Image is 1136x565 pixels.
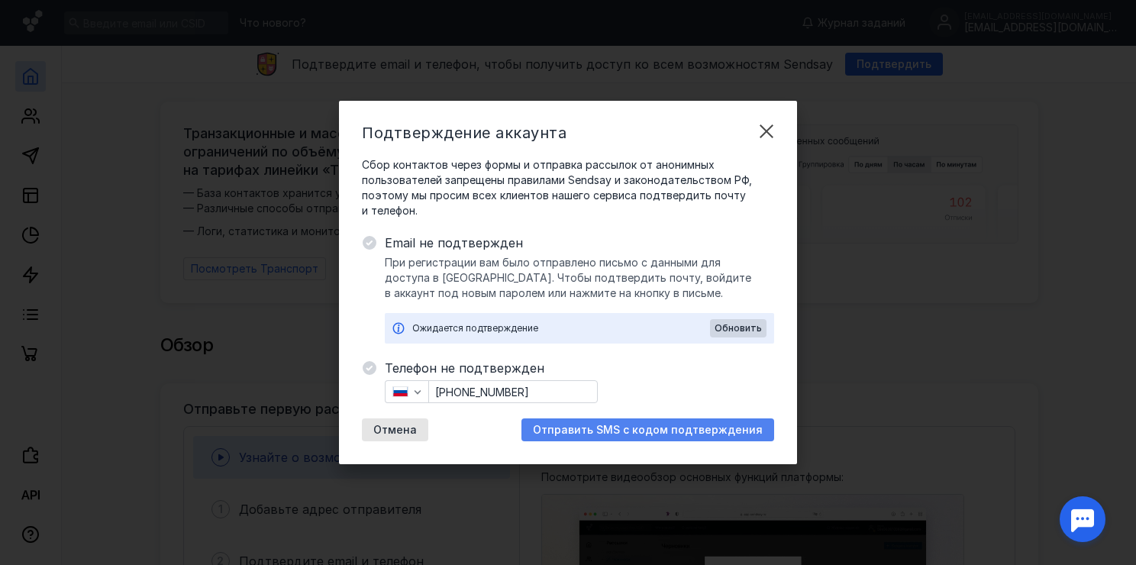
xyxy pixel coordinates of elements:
span: Email не подтвержден [385,234,774,252]
span: Отмена [373,424,417,437]
span: При регистрации вам было отправлено письмо с данными для доступа в [GEOGRAPHIC_DATA]. Чтобы подтв... [385,255,774,301]
span: Отправить SMS с кодом подтверждения [533,424,763,437]
span: Телефон не подтвержден [385,359,774,377]
span: Обновить [715,323,762,334]
button: Отмена [362,418,428,441]
div: Ожидается подтверждение [412,321,710,336]
button: Отправить SMS с кодом подтверждения [521,418,774,441]
span: Сбор контактов через формы и отправка рассылок от анонимных пользователей запрещены правилами Sen... [362,157,774,218]
button: Обновить [710,319,766,337]
span: Подтверждение аккаунта [362,124,566,142]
